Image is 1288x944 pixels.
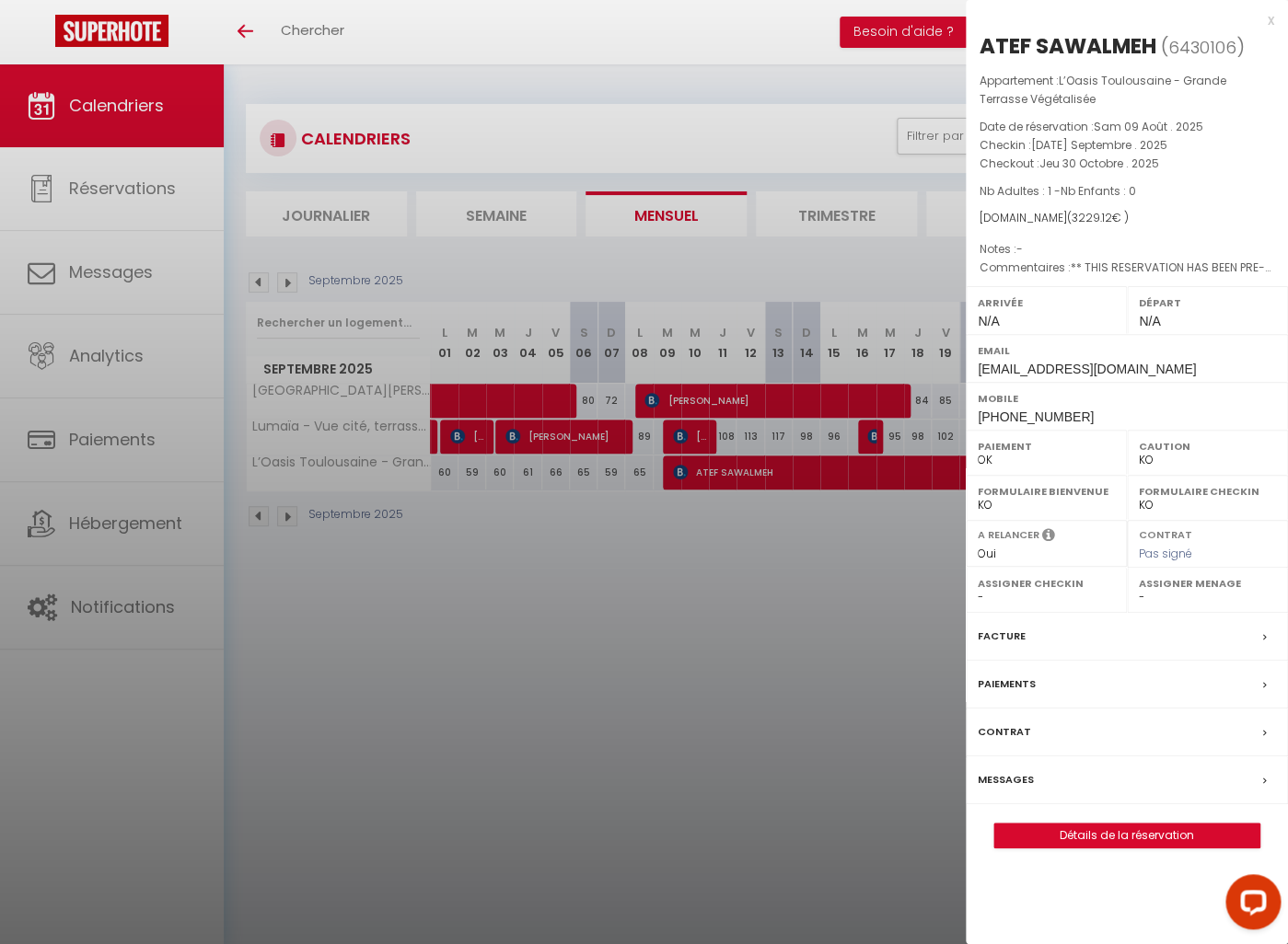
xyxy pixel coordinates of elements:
[980,183,1136,199] span: Nb Adultes : 1 -
[978,294,1115,312] label: Arrivée
[1139,482,1276,501] label: Formulaire Checkin
[1211,867,1288,944] iframe: LiveChat chat widget
[1168,36,1236,59] span: 6430106
[980,240,1274,259] p: Notes :
[1139,527,1192,539] label: Contrat
[978,341,1276,360] label: Email
[978,437,1115,455] label: Paiement
[1094,119,1203,134] span: Sam 09 Août . 2025
[980,210,1274,227] div: [DOMAIN_NAME]
[980,259,1274,277] p: Commentaires :
[1067,210,1129,225] span: ( € )
[978,389,1276,408] label: Mobile
[978,409,1094,424] span: [PHONE_NUMBER]
[980,118,1274,136] p: Date de réservation :
[980,155,1274,173] p: Checkout :
[994,823,1259,847] a: Détails de la réservation
[1139,546,1192,561] span: Pas signé
[1039,155,1159,171] span: Jeu 30 Octobre . 2025
[978,627,1026,646] label: Facture
[1042,527,1055,547] i: Sélectionner OUI si vous souhaiter envoyer les séquences de messages post-checkout
[978,362,1196,376] span: [EMAIL_ADDRESS][DOMAIN_NAME]
[1161,34,1245,60] span: ( )
[966,9,1274,31] div: x
[978,527,1039,543] label: A relancer
[1072,210,1112,225] span: 3229.12
[1139,314,1160,328] span: N/A
[978,574,1115,593] label: Assigner Checkin
[978,722,1031,742] label: Contrat
[1061,183,1136,199] span: Nb Enfants : 0
[980,31,1156,61] div: ATEF SAWALMEH
[1139,437,1276,455] label: Caution
[1031,137,1167,153] span: [DATE] Septembre . 2025
[980,73,1226,107] span: L’Oasis Toulousaine - Grande Terrasse Végétalisée
[978,674,1036,694] label: Paiements
[978,314,999,328] span: N/A
[978,770,1034,789] label: Messages
[993,823,1260,848] button: Détails de la réservation
[980,136,1274,155] p: Checkin :
[1139,294,1276,312] label: Départ
[978,482,1115,501] label: Formulaire Bienvenue
[1139,574,1276,593] label: Assigner Menage
[1016,241,1023,257] span: -
[980,72,1274,109] p: Appartement :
